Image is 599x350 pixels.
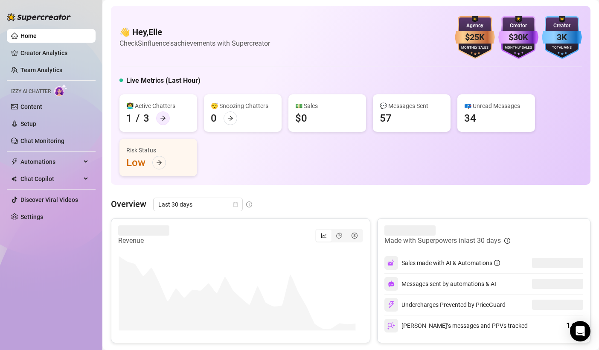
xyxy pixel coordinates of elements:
a: Settings [20,213,43,220]
a: Team Analytics [20,67,62,73]
div: 1 [126,111,132,125]
img: blue-badge-DgoSNQY1.svg [542,16,582,59]
img: svg%3e [387,301,395,309]
div: $25K [455,31,495,44]
article: Check Sinfluence's achievements with Supercreator [119,38,270,49]
span: arrow-right [156,160,162,166]
div: 💵 Sales [295,101,359,111]
span: line-chart [321,233,327,239]
div: 0 [211,111,217,125]
a: Setup [20,120,36,127]
a: Discover Viral Videos [20,196,78,203]
div: Agency [455,22,495,30]
div: Monthly Sales [498,45,538,51]
div: 👩‍💻 Active Chatters [126,101,190,111]
span: Izzy AI Chatter [11,87,51,96]
img: purple-badge-B9DA21FR.svg [498,16,538,59]
img: svg%3e [388,280,395,287]
div: $0 [295,111,307,125]
div: 57 [380,111,392,125]
a: Creator Analytics [20,46,89,60]
article: Made with Superpowers in last 30 days [384,236,501,246]
div: Messages sent by automations & AI [384,277,496,291]
img: svg%3e [387,322,395,330]
span: thunderbolt [11,158,18,165]
div: Creator [542,22,582,30]
span: dollar-circle [352,233,358,239]
div: Sales made with AI & Automations [401,258,500,268]
h5: Live Metrics (Last Hour) [126,76,201,86]
div: 💬 Messages Sent [380,101,444,111]
div: 1,636 [566,321,583,331]
span: info-circle [494,260,500,266]
div: 📪 Unread Messages [464,101,528,111]
span: Automations [20,155,81,169]
a: Chat Monitoring [20,137,64,144]
span: arrow-right [160,115,166,121]
article: Revenue [118,236,169,246]
div: Monthly Sales [455,45,495,51]
div: Creator [498,22,538,30]
div: [PERSON_NAME]’s messages and PPVs tracked [384,319,528,332]
a: Home [20,32,37,39]
span: calendar [233,202,238,207]
div: 3K [542,31,582,44]
div: Risk Status [126,146,190,155]
div: Undercharges Prevented by PriceGuard [384,298,506,312]
a: Content [20,103,42,110]
span: Last 30 days [158,198,238,211]
span: info-circle [246,201,252,207]
div: Total Fans [542,45,582,51]
span: info-circle [504,238,510,244]
img: AI Chatter [54,84,67,96]
img: svg%3e [387,259,395,267]
span: pie-chart [336,233,342,239]
h4: 👋 Hey, Elle [119,26,270,38]
img: logo-BBDzfeDw.svg [7,13,71,21]
div: 34 [464,111,476,125]
div: 😴 Snoozing Chatters [211,101,275,111]
div: segmented control [315,229,363,242]
div: $30K [498,31,538,44]
div: 3 [143,111,149,125]
article: Overview [111,198,146,210]
span: arrow-right [227,115,233,121]
img: Chat Copilot [11,176,17,182]
div: Open Intercom Messenger [570,321,590,341]
span: Chat Copilot [20,172,81,186]
img: bronze-badge-qSZam9Wu.svg [455,16,495,59]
